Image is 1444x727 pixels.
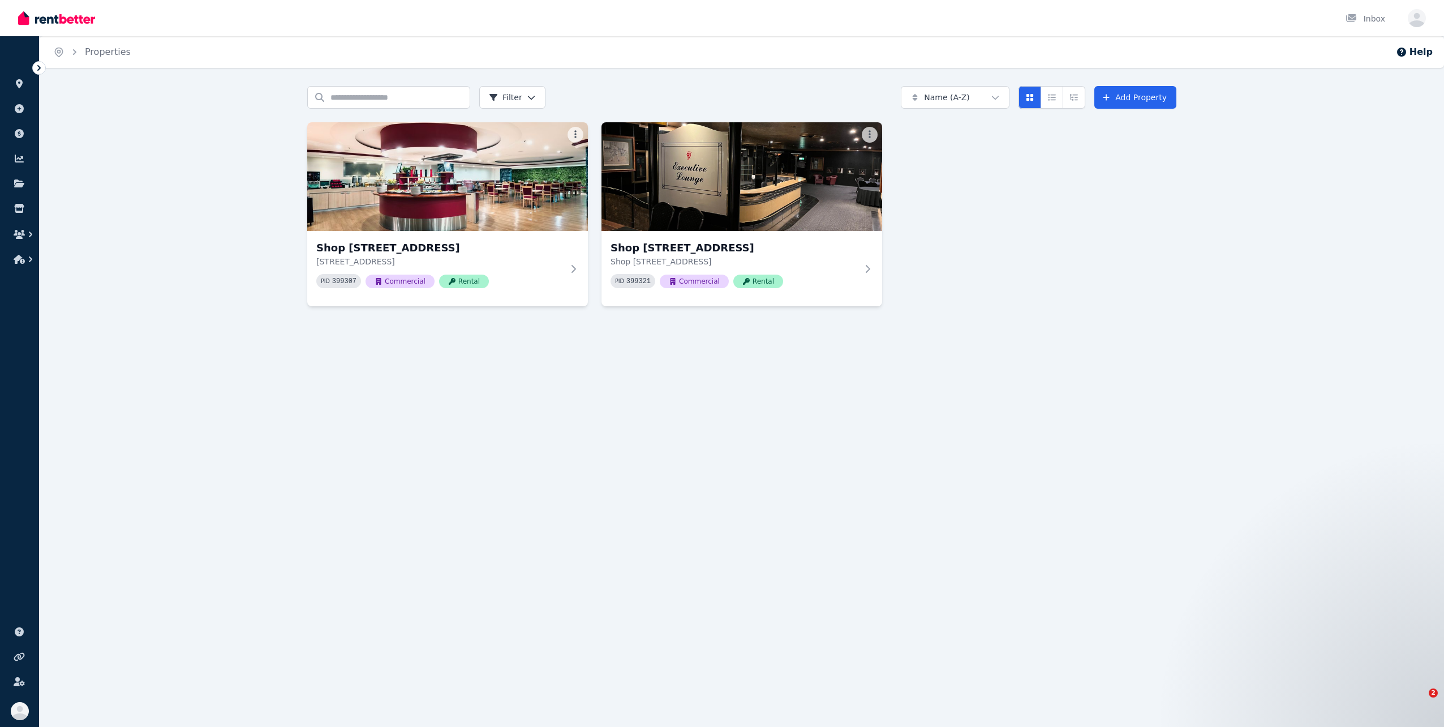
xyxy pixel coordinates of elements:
[489,92,522,103] span: Filter
[321,278,330,284] small: PID
[862,127,878,143] button: More options
[611,240,857,256] h3: Shop [STREET_ADDRESS]
[307,122,588,306] a: Shop 1/150 North Terrace, Adelaide SA 5000Shop [STREET_ADDRESS][STREET_ADDRESS]PID 399307Commerci...
[924,92,970,103] span: Name (A-Z)
[615,278,624,284] small: PID
[1429,688,1438,698] span: 2
[1396,45,1433,59] button: Help
[18,10,95,27] img: RentBetter
[660,275,729,288] span: Commercial
[316,240,563,256] h3: Shop [STREET_ADDRESS]
[1063,86,1085,109] button: Expanded list view
[1406,688,1433,716] iframe: Intercom live chat
[1346,13,1385,24] div: Inbox
[611,256,857,267] p: Shop [STREET_ADDRESS]
[1094,86,1176,109] a: Add Property
[626,277,651,285] code: 399321
[366,275,435,288] span: Commercial
[332,277,356,285] code: 399307
[601,122,882,306] a: Shop 2/150 North Terrace, AdelaideShop [STREET_ADDRESS]Shop [STREET_ADDRESS]PID 399321CommercialR...
[40,36,144,68] nav: Breadcrumb
[85,46,131,57] a: Properties
[439,275,489,288] span: Rental
[1018,86,1085,109] div: View options
[1018,86,1041,109] button: Card view
[901,86,1009,109] button: Name (A-Z)
[733,275,783,288] span: Rental
[601,122,882,231] img: Shop 2/150 North Terrace, Adelaide
[316,256,563,267] p: [STREET_ADDRESS]
[307,122,588,231] img: Shop 1/150 North Terrace, Adelaide SA 5000
[1041,86,1063,109] button: Compact list view
[479,86,545,109] button: Filter
[568,127,583,143] button: More options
